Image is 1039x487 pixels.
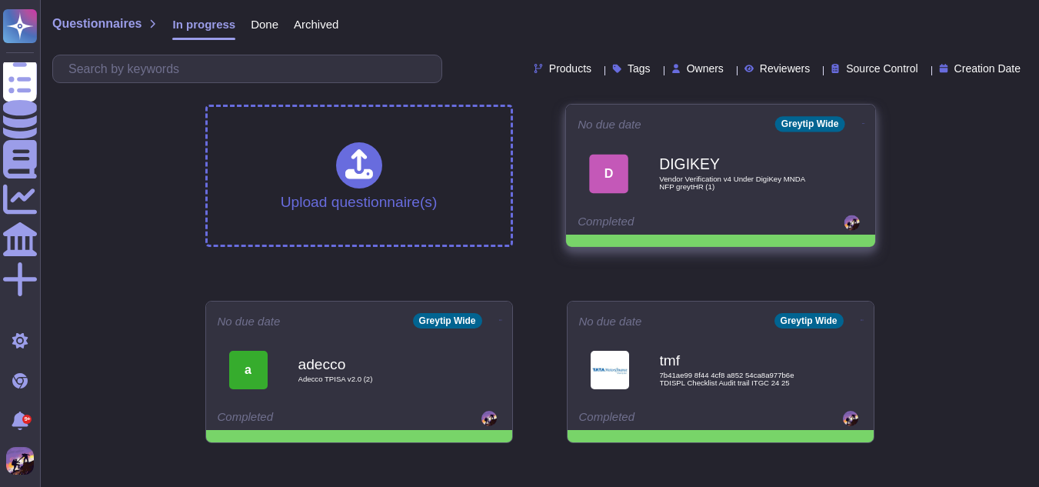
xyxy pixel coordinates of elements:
[846,63,917,74] span: Source Control
[52,18,142,30] span: Questionnaires
[61,55,441,82] input: Search by keywords
[218,315,281,327] span: No due date
[413,313,482,329] div: Greytip Wide
[660,353,814,368] b: tmf
[589,154,628,193] div: D
[591,351,629,389] img: Logo
[578,118,641,130] span: No due date
[281,142,438,209] div: Upload questionnaire(s)
[659,175,814,190] span: Vendor Verification v4 Under DigiKey MNDA NFP greytHR (1)
[954,63,1021,74] span: Creation Date
[229,351,268,389] div: a
[774,313,844,329] div: Greytip Wide
[172,18,235,30] span: In progress
[549,63,591,74] span: Products
[687,63,724,74] span: Owners
[251,18,278,30] span: Done
[579,315,642,327] span: No due date
[578,215,768,231] div: Completed
[844,215,859,231] img: user
[774,116,844,132] div: Greytip Wide
[3,444,45,478] button: user
[843,411,858,426] img: user
[628,63,651,74] span: Tags
[298,375,452,383] span: Adecco TPISA v2.0 (2)
[22,415,32,424] div: 9+
[481,411,497,426] img: user
[6,447,34,475] img: user
[760,63,810,74] span: Reviewers
[579,411,768,426] div: Completed
[659,157,814,172] b: DIGIKEY
[298,357,452,372] b: adecco
[294,18,338,30] span: Archived
[660,372,814,386] span: 7b41ae99 8f44 4cf8 a852 54ca8a977b6e TDISPL Checklist Audit trail ITGC 24 25
[218,411,406,426] div: Completed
